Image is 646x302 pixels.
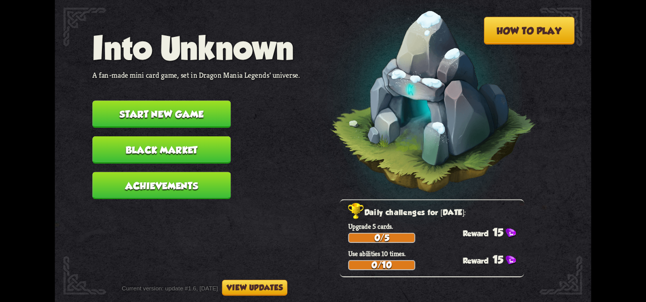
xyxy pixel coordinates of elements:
p: A fan-made mini card game, set in Dragon Mania Legends' universe. [92,70,300,80]
p: Upgrade 5 cards. [348,222,524,230]
div: 0/10 [349,261,414,270]
div: 15 [463,226,524,238]
button: View updates [222,280,288,296]
img: Golden_Trophy_Icon.png [348,203,364,220]
h1: Into Unknown [92,29,300,66]
h2: Daily challenges for [DATE]: [348,207,524,220]
button: Black Market [92,136,231,164]
div: 0/5 [349,234,414,242]
button: Achievements [92,172,231,199]
div: Current version: update #1.6, [DATE] [122,280,287,296]
p: Use abilities 10 times. [348,249,524,258]
div: 15 [463,254,524,266]
button: Start new game [92,100,231,128]
button: How to play [484,17,575,44]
